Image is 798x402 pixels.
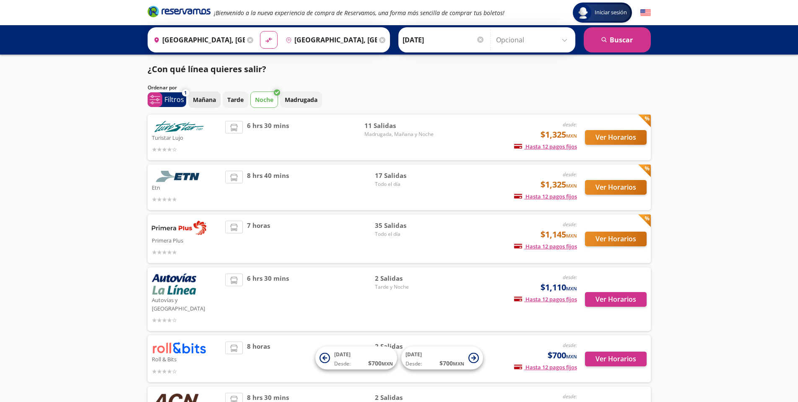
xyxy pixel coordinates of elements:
[148,92,186,107] button: 1Filtros
[214,9,504,17] em: ¡Bienvenido a la nueva experiencia de compra de Reservamos, una forma más sencilla de comprar tus...
[382,360,393,367] small: MXN
[152,221,206,235] img: Primera Plus
[315,347,397,370] button: [DATE]Desde:$700MXN
[150,29,245,50] input: Buscar Origen
[152,295,221,313] p: Autovías y [GEOGRAPHIC_DATA]
[148,63,266,76] p: ¿Con qué línea quieres salir?
[364,131,434,138] span: Madrugada, Mañana y Noche
[563,393,577,400] em: desde:
[439,359,464,368] span: $ 700
[247,221,270,257] span: 7 horas
[193,95,216,104] p: Mañana
[368,359,393,368] span: $ 700
[403,29,485,50] input: Elegir Fecha
[152,235,221,245] p: Primera Plus
[250,91,278,108] button: Noche
[364,121,434,131] span: 11 Salidas
[334,351,351,358] span: [DATE]
[514,295,577,303] span: Hasta 12 pagos fijos
[152,171,206,182] img: Etn
[375,274,434,283] span: 2 Salidas
[375,283,434,291] span: Tarde y Noche
[247,171,289,204] span: 8 hrs 40 mins
[563,171,577,178] em: desde:
[188,91,221,108] button: Mañana
[375,180,434,188] span: Todo el día
[563,342,577,349] em: desde:
[514,143,577,150] span: Hasta 12 pagos fijos
[148,84,177,91] p: Ordenar por
[585,352,647,366] button: Ver Horarios
[496,29,571,50] input: Opcional
[247,342,270,376] span: 8 horas
[514,193,577,200] span: Hasta 12 pagos fijos
[514,363,577,371] span: Hasta 12 pagos fijos
[152,342,206,354] img: Roll & Bits
[375,342,434,351] span: 2 Salidas
[566,183,577,189] small: MXN
[563,274,577,281] em: desde:
[585,232,647,246] button: Ver Horarios
[585,292,647,307] button: Ver Horarios
[566,133,577,139] small: MXN
[375,230,434,238] span: Todo el día
[282,29,377,50] input: Buscar Destino
[152,354,221,364] p: Roll & Bits
[152,274,196,295] img: Autovías y La Línea
[334,360,351,368] span: Desde:
[255,95,273,104] p: Noche
[223,91,248,108] button: Tarde
[247,274,289,325] span: 6 hrs 30 mins
[563,121,577,128] em: desde:
[541,178,577,191] span: $1,325
[563,221,577,228] em: desde:
[585,130,647,145] button: Ver Horarios
[375,221,434,230] span: 35 Salidas
[514,243,577,250] span: Hasta 12 pagos fijos
[640,8,651,18] button: English
[591,8,630,17] span: Iniciar sesión
[152,182,221,192] p: Etn
[405,351,422,358] span: [DATE]
[375,171,434,180] span: 17 Salidas
[148,5,211,18] i: Brand Logo
[401,347,483,370] button: [DATE]Desde:$700MXN
[548,349,577,362] span: $700
[227,95,244,104] p: Tarde
[184,89,187,97] span: 1
[585,180,647,195] button: Ver Horarios
[164,94,184,104] p: Filtros
[152,121,206,132] img: Turistar Lujo
[566,285,577,292] small: MXN
[566,353,577,360] small: MXN
[152,132,221,142] p: Turistar Lujo
[541,228,577,241] span: $1,145
[541,128,577,141] span: $1,325
[566,232,577,239] small: MXN
[541,281,577,294] span: $1,110
[285,95,317,104] p: Madrugada
[247,121,289,154] span: 6 hrs 30 mins
[148,5,211,20] a: Brand Logo
[453,360,464,367] small: MXN
[280,91,322,108] button: Madrugada
[584,27,651,52] button: Buscar
[405,360,422,368] span: Desde:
